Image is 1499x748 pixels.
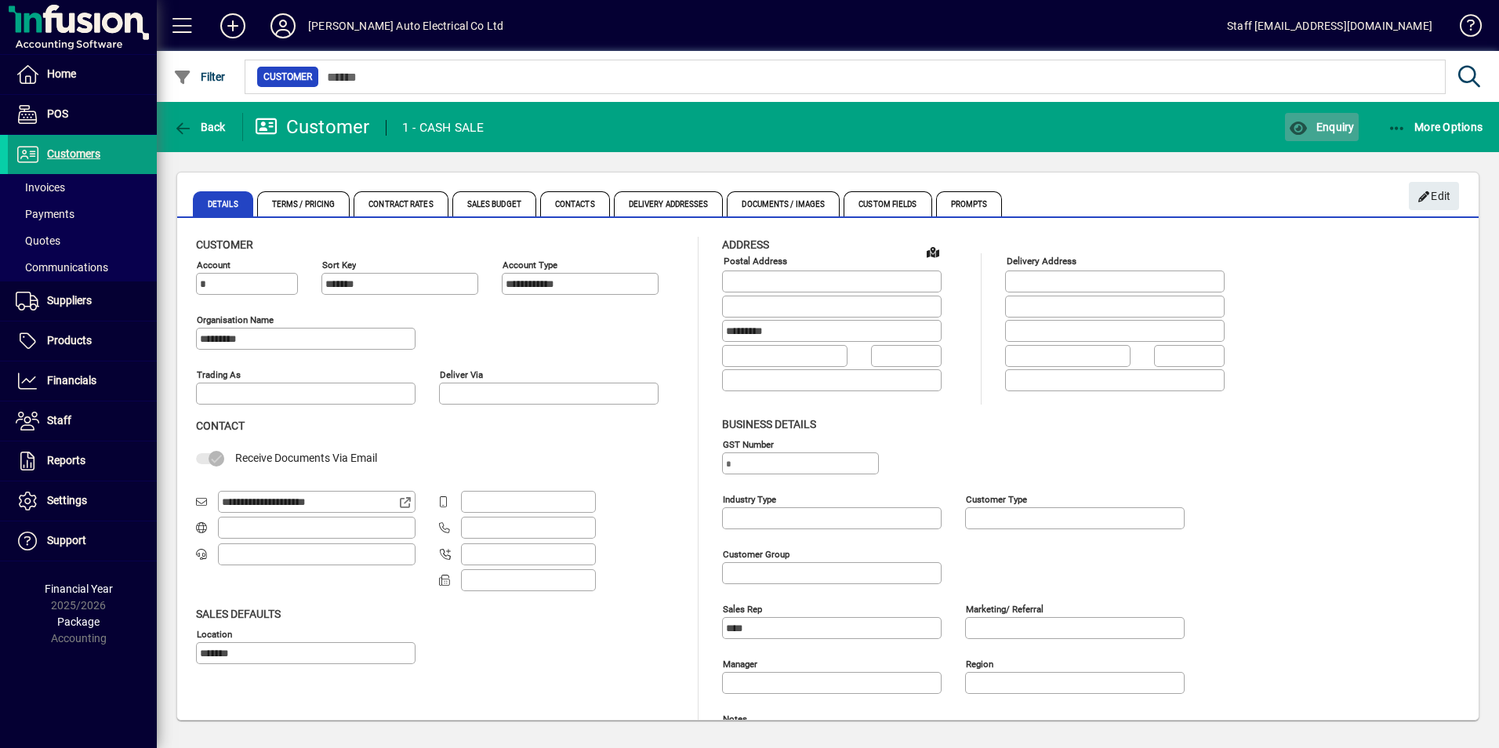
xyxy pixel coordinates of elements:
[723,713,747,724] mat-label: Notes
[8,321,157,361] a: Products
[16,208,74,220] span: Payments
[169,63,230,91] button: Filter
[8,254,157,281] a: Communications
[722,238,769,251] span: Address
[8,521,157,561] a: Support
[402,115,484,140] div: 1 - CASH SALE
[8,441,157,481] a: Reports
[1285,113,1358,141] button: Enquiry
[844,191,931,216] span: Custom Fields
[540,191,610,216] span: Contacts
[354,191,448,216] span: Contract Rates
[1289,121,1354,133] span: Enquiry
[966,658,993,669] mat-label: Region
[966,493,1027,504] mat-label: Customer type
[197,260,230,271] mat-label: Account
[16,261,108,274] span: Communications
[1384,113,1487,141] button: More Options
[16,234,60,247] span: Quotes
[452,191,536,216] span: Sales Budget
[47,107,68,120] span: POS
[614,191,724,216] span: Delivery Addresses
[47,147,100,160] span: Customers
[208,12,258,40] button: Add
[723,603,762,614] mat-label: Sales rep
[8,401,157,441] a: Staff
[723,658,757,669] mat-label: Manager
[1227,13,1432,38] div: Staff [EMAIL_ADDRESS][DOMAIN_NAME]
[8,95,157,134] a: POS
[503,260,557,271] mat-label: Account Type
[173,71,226,83] span: Filter
[255,114,370,140] div: Customer
[723,438,774,449] mat-label: GST Number
[197,369,241,380] mat-label: Trading as
[16,181,65,194] span: Invoices
[440,369,483,380] mat-label: Deliver via
[47,374,96,387] span: Financials
[8,201,157,227] a: Payments
[8,55,157,94] a: Home
[8,481,157,521] a: Settings
[258,12,308,40] button: Profile
[1388,121,1483,133] span: More Options
[47,67,76,80] span: Home
[47,534,86,546] span: Support
[966,603,1043,614] mat-label: Marketing/ Referral
[723,548,789,559] mat-label: Customer group
[196,419,245,432] span: Contact
[235,452,377,464] span: Receive Documents Via Email
[322,260,356,271] mat-label: Sort key
[8,174,157,201] a: Invoices
[722,418,816,430] span: Business details
[727,191,840,216] span: Documents / Images
[193,191,253,216] span: Details
[197,314,274,325] mat-label: Organisation name
[8,281,157,321] a: Suppliers
[173,121,226,133] span: Back
[196,608,281,620] span: Sales defaults
[263,69,312,85] span: Customer
[8,227,157,254] a: Quotes
[8,361,157,401] a: Financials
[47,334,92,347] span: Products
[1417,183,1451,209] span: Edit
[308,13,503,38] div: [PERSON_NAME] Auto Electrical Co Ltd
[1409,182,1459,210] button: Edit
[57,615,100,628] span: Package
[257,191,350,216] span: Terms / Pricing
[47,294,92,307] span: Suppliers
[157,113,243,141] app-page-header-button: Back
[47,494,87,507] span: Settings
[45,583,113,595] span: Financial Year
[1448,3,1479,54] a: Knowledge Base
[47,414,71,427] span: Staff
[47,454,85,467] span: Reports
[197,628,232,639] mat-label: Location
[936,191,1003,216] span: Prompts
[169,113,230,141] button: Back
[723,493,776,504] mat-label: Industry type
[920,239,945,264] a: View on map
[196,238,253,251] span: Customer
